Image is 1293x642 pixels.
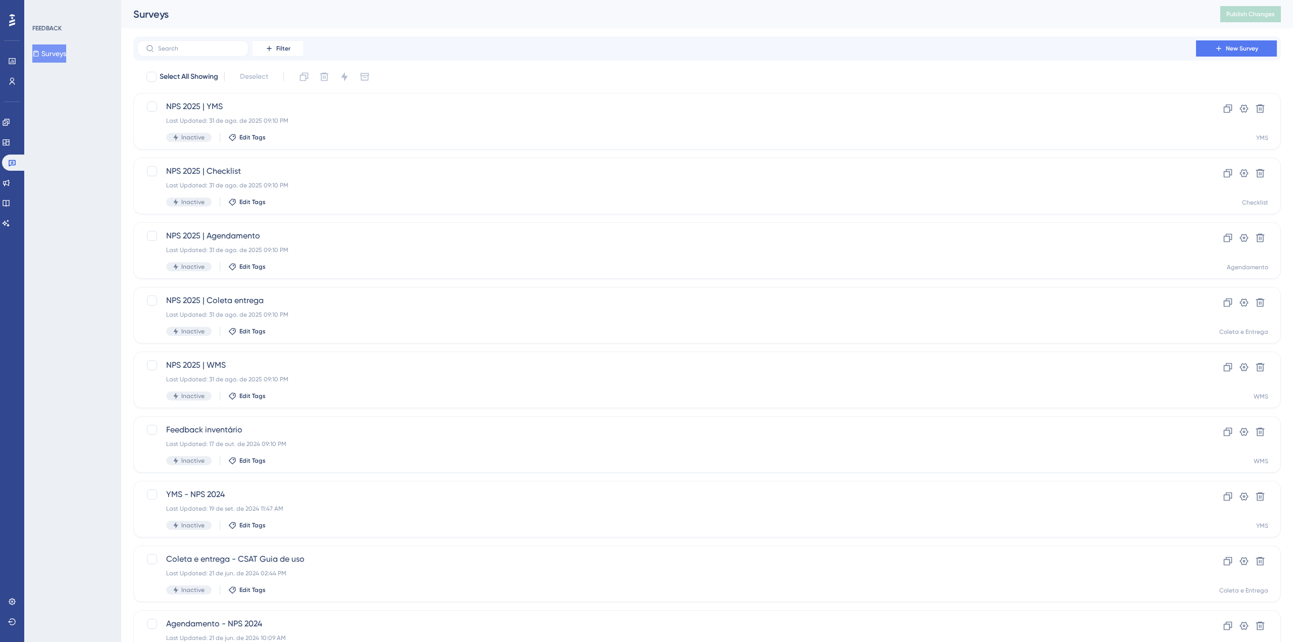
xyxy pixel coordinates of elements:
[181,327,205,335] span: Inactive
[160,71,218,83] span: Select All Showing
[228,457,266,465] button: Edit Tags
[32,24,62,32] div: FEEDBACK
[166,294,1167,307] span: NPS 2025 | Coleta entrega
[228,133,266,141] button: Edit Tags
[166,117,1167,125] div: Last Updated: 31 de ago. de 2025 09:10 PM
[1254,457,1268,465] div: WMS
[166,634,1167,642] div: Last Updated: 21 de jun. de 2024 10:09 AM
[228,263,266,271] button: Edit Tags
[166,165,1167,177] span: NPS 2025 | Checklist
[1256,522,1268,530] div: YMS
[239,133,266,141] span: Edit Tags
[166,488,1167,501] span: YMS - NPS 2024
[133,7,1195,21] div: Surveys
[166,375,1167,383] div: Last Updated: 31 de ago. de 2025 09:10 PM
[166,553,1167,565] span: Coleta e entrega - CSAT Guia de uso
[240,71,268,83] span: Deselect
[239,263,266,271] span: Edit Tags
[239,198,266,206] span: Edit Tags
[276,44,290,53] span: Filter
[166,246,1167,254] div: Last Updated: 31 de ago. de 2025 09:10 PM
[181,198,205,206] span: Inactive
[239,586,266,594] span: Edit Tags
[181,392,205,400] span: Inactive
[181,521,205,529] span: Inactive
[32,44,66,63] button: Surveys
[1226,44,1258,53] span: New Survey
[1220,6,1281,22] button: Publish Changes
[1219,328,1268,336] div: Coleta e Entrega
[166,618,1167,630] span: Agendamento - NPS 2024
[166,230,1167,242] span: NPS 2025 | Agendamento
[158,45,240,52] input: Search
[228,521,266,529] button: Edit Tags
[166,569,1167,577] div: Last Updated: 21 de jun. de 2024 02:44 PM
[253,40,303,57] button: Filter
[166,181,1167,189] div: Last Updated: 31 de ago. de 2025 09:10 PM
[166,311,1167,319] div: Last Updated: 31 de ago. de 2025 09:10 PM
[228,586,266,594] button: Edit Tags
[228,198,266,206] button: Edit Tags
[228,392,266,400] button: Edit Tags
[231,68,277,86] button: Deselect
[239,457,266,465] span: Edit Tags
[239,521,266,529] span: Edit Tags
[1226,10,1275,18] span: Publish Changes
[1219,586,1268,595] div: Coleta e Entrega
[1242,199,1268,207] div: Checklist
[239,327,266,335] span: Edit Tags
[1254,392,1268,401] div: WMS
[181,263,205,271] span: Inactive
[181,457,205,465] span: Inactive
[1196,40,1277,57] button: New Survey
[1256,134,1268,142] div: YMS
[166,359,1167,371] span: NPS 2025 | WMS
[166,101,1167,113] span: NPS 2025 | YMS
[239,392,266,400] span: Edit Tags
[228,327,266,335] button: Edit Tags
[181,586,205,594] span: Inactive
[166,424,1167,436] span: Feedback inventário
[1227,263,1268,271] div: Agendamento
[166,440,1167,448] div: Last Updated: 17 de out. de 2024 09:10 PM
[166,505,1167,513] div: Last Updated: 19 de set. de 2024 11:47 AM
[181,133,205,141] span: Inactive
